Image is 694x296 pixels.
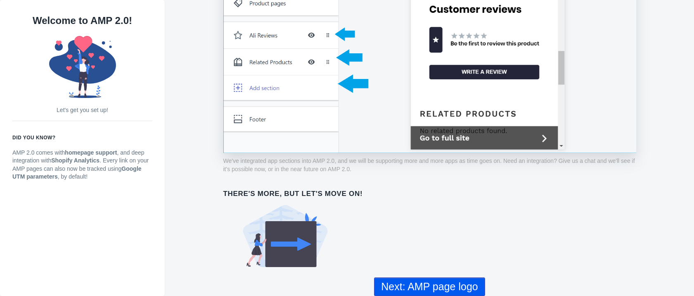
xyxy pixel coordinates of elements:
[12,134,152,142] h6: Did you know?
[12,106,152,115] p: Let's get you set up!
[51,157,99,164] strong: Shopify Analytics
[12,149,152,181] p: AMP 2.0 comes with , and deep integration with . Every link on your AMP pages can also now be tra...
[12,165,142,180] strong: Google UTM parameters
[12,12,152,29] h1: Welcome to AMP 2.0!
[223,190,636,198] h6: There's more, but let's move on!
[374,277,485,296] button: Next: AMP page logo
[223,157,636,173] p: We've integrated app sections into AMP 2.0, and we will be supporting more and more apps as time ...
[65,149,117,156] strong: homepage support
[653,255,684,286] iframe: Drift Widget Chat Controller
